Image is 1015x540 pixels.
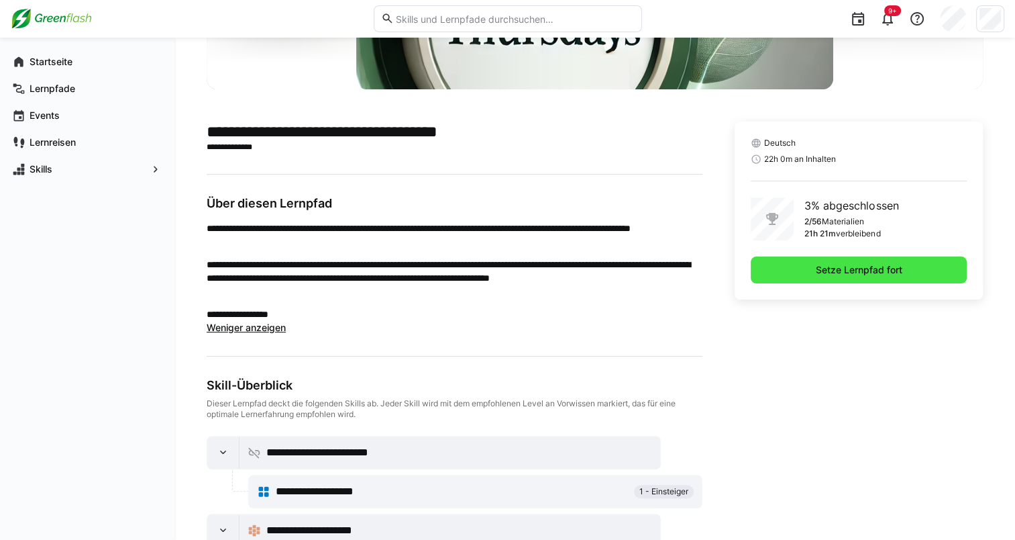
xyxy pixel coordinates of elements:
p: 3% abgeschlossen [804,197,898,214]
span: 22h 0m an Inhalten [764,154,836,165]
span: Weniger anzeigen [207,322,286,333]
span: Deutsch [764,138,796,148]
span: 9+ [888,7,897,15]
div: Dieser Lernpfad deckt die folgenden Skills ab. Jeder Skill wird mit dem empfohlenen Level an Vorw... [207,398,702,420]
input: Skills und Lernpfade durchsuchen… [394,13,634,25]
div: Skill-Überblick [207,378,702,393]
span: 1 - Einsteiger [639,486,688,497]
p: 21h 21m [804,228,836,239]
span: Setze Lernpfad fort [814,263,904,277]
button: Setze Lernpfad fort [751,257,967,283]
p: Materialien [822,216,864,227]
p: verbleibend [836,228,880,239]
p: 2/56 [804,216,822,227]
h3: Über diesen Lernpfad [207,196,702,211]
